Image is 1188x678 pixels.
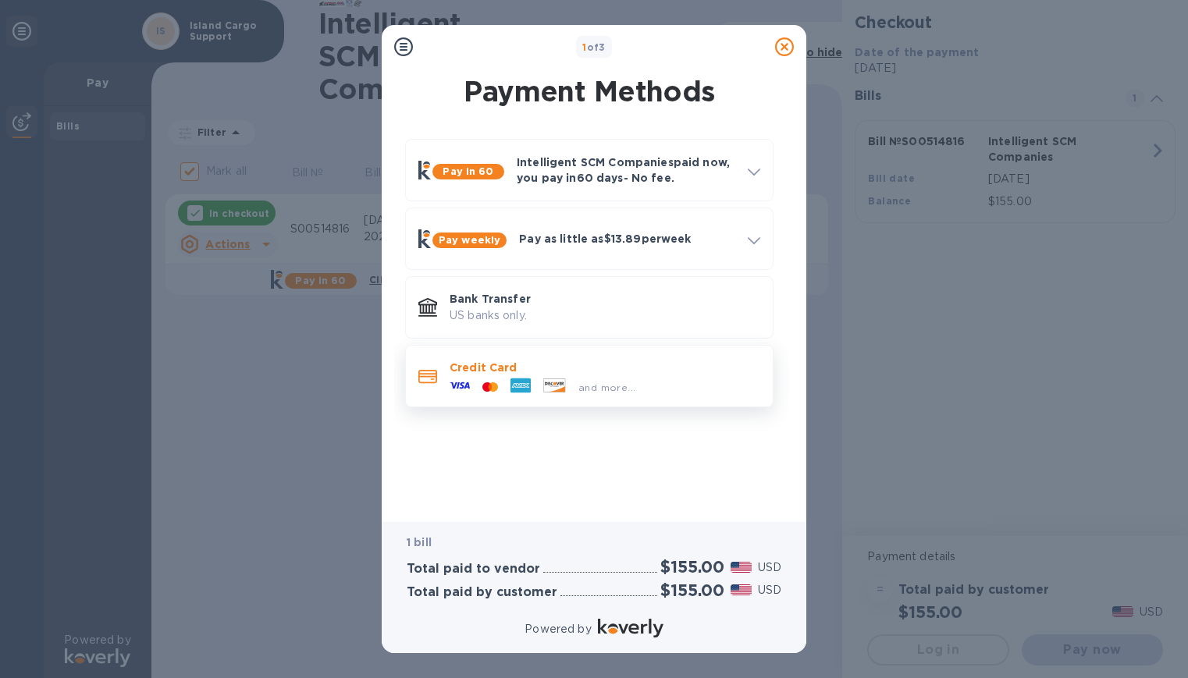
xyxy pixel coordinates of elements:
[450,291,760,307] p: Bank Transfer
[660,557,724,577] h2: $155.00
[439,234,500,246] b: Pay weekly
[598,619,663,637] img: Logo
[407,585,557,600] h3: Total paid by customer
[758,559,781,576] p: USD
[525,621,591,637] p: Powered by
[582,41,586,53] span: 1
[517,154,735,186] p: Intelligent SCM Companies paid now, you pay in 60 days - No fee.
[578,382,635,393] span: and more...
[407,536,432,548] b: 1 bill
[450,307,760,324] p: US banks only.
[758,582,781,598] p: USD
[519,231,735,247] p: Pay as little as $13.89 per week
[443,165,493,177] b: Pay in 60
[582,41,606,53] b: of 3
[660,580,724,600] h2: $155.00
[450,360,760,375] p: Credit Card
[731,562,752,573] img: USD
[402,75,777,108] h1: Payment Methods
[731,584,752,595] img: USD
[407,562,540,577] h3: Total paid to vendor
